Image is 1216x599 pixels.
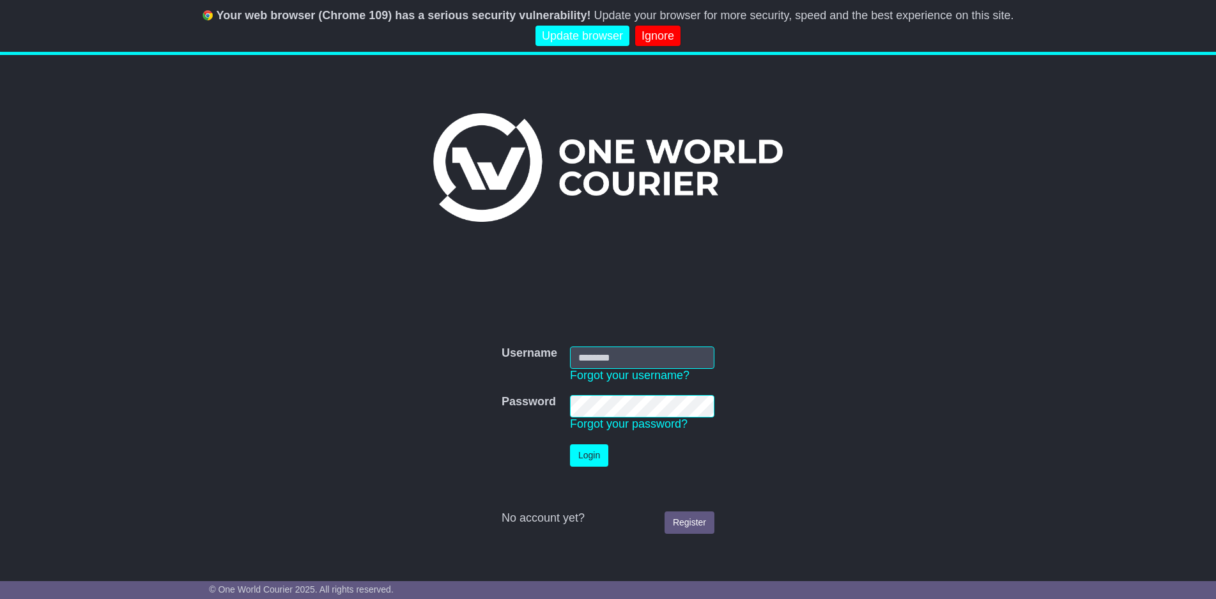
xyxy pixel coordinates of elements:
[665,511,714,534] a: Register
[217,9,591,22] b: Your web browser (Chrome 109) has a serious security vulnerability!
[502,346,557,361] label: Username
[570,417,688,430] a: Forgot your password?
[502,395,556,409] label: Password
[570,444,608,467] button: Login
[502,511,714,525] div: No account yet?
[535,26,629,47] a: Update browser
[433,113,782,222] img: One World
[635,26,681,47] a: Ignore
[594,9,1013,22] span: Update your browser for more security, speed and the best experience on this site.
[209,584,394,595] span: © One World Courier 2025. All rights reserved.
[570,369,689,382] a: Forgot your username?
